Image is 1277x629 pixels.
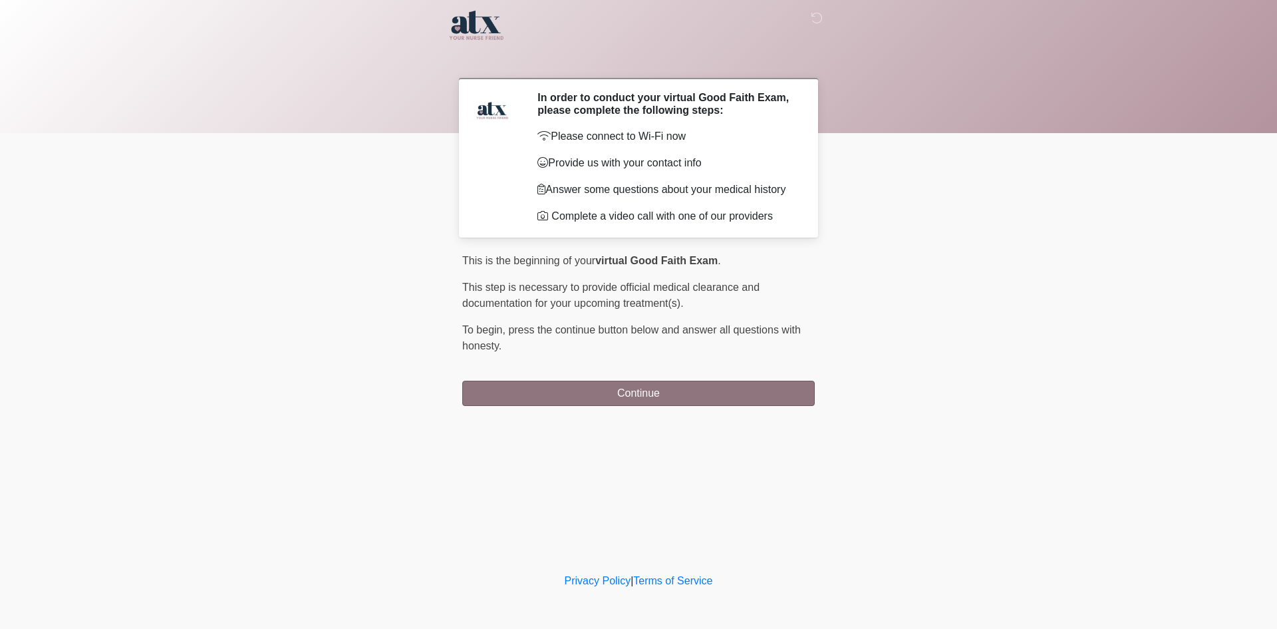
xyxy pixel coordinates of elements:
img: Agent Avatar [472,91,512,131]
h2: In order to conduct your virtual Good Faith Exam, please complete the following steps: [537,91,795,116]
li: Complete a video call with one of our providers [537,208,795,224]
span: press the continue button below and answer all questions with honesty. [462,324,801,351]
span: . [718,255,720,266]
p: Answer some questions about your medical history [537,182,795,198]
button: Continue [462,381,815,406]
a: | [631,575,633,586]
a: Privacy Policy [565,575,631,586]
a: Terms of Service [633,575,712,586]
span: To begin, [462,324,508,335]
p: Provide us with your contact info [537,155,795,171]
p: Please connect to Wi-Fi now [537,128,795,144]
strong: virtual Good Faith Exam [595,255,718,266]
h1: ‎ ‎ [452,48,825,73]
span: This step is necessary to provide official medical clearance and documentation for your upcoming ... [462,282,760,309]
span: This is the beginning of your [462,255,595,266]
img: Your Nurse Friend Logo [449,10,505,41]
